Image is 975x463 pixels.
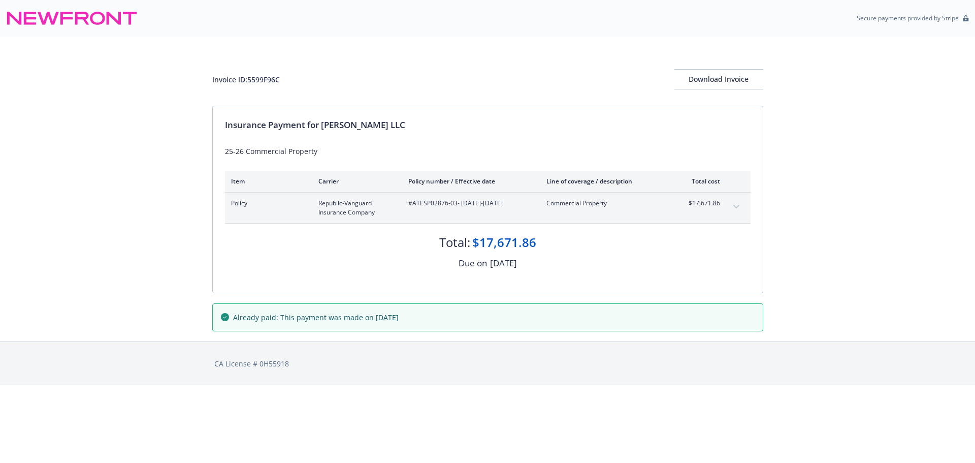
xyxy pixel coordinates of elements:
div: Total cost [682,177,720,186]
span: Commercial Property [546,199,666,208]
button: expand content [728,199,744,215]
div: PolicyRepublic-Vanguard Insurance Company#ATESP02876-03- [DATE]-[DATE]Commercial Property$17,671.... [225,193,751,223]
span: #ATESP02876-03 - [DATE]-[DATE] [408,199,530,208]
div: Download Invoice [674,70,763,89]
span: Policy [231,199,302,208]
div: $17,671.86 [472,234,536,251]
div: Carrier [318,177,392,186]
span: Already paid: This payment was made on [DATE] [233,312,399,323]
div: Insurance Payment for [PERSON_NAME] LLC [225,118,751,132]
span: $17,671.86 [682,199,720,208]
button: Download Invoice [674,69,763,89]
div: Total: [439,234,470,251]
div: Due on [459,257,487,270]
div: Policy number / Effective date [408,177,530,186]
p: Secure payments provided by Stripe [857,14,959,22]
div: Invoice ID: 5599F96C [212,74,280,85]
span: Republic-Vanguard Insurance Company [318,199,392,217]
div: [DATE] [490,257,517,270]
div: Line of coverage / description [546,177,666,186]
div: CA License # 0H55918 [214,358,761,369]
div: Item [231,177,302,186]
div: 25-26 Commercial Property [225,146,751,157]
